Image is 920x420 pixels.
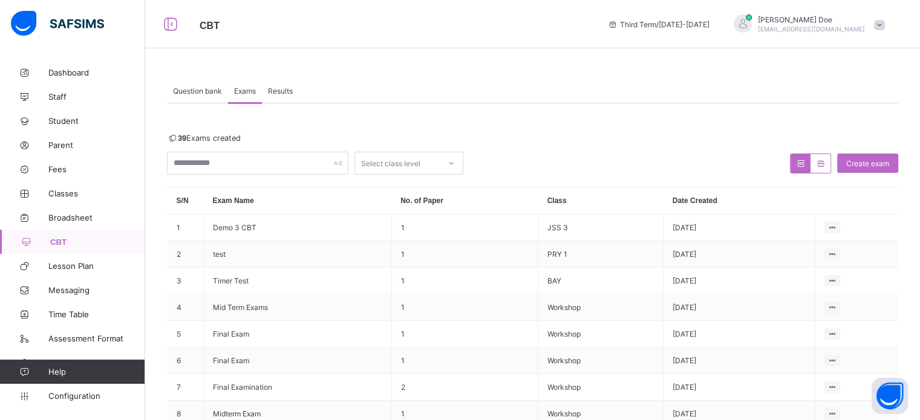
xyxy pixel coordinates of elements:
[664,294,815,321] td: [DATE]
[48,140,145,150] span: Parent
[664,374,815,401] td: [DATE]
[50,237,145,247] span: CBT
[758,15,865,24] span: [PERSON_NAME] Doe
[213,383,272,392] span: Final Examination
[48,189,145,198] span: Classes
[168,268,204,294] td: 3
[48,358,145,367] span: Collaborators
[664,347,815,374] td: [DATE]
[200,21,220,31] span: CBT
[213,223,256,232] span: Demo 3 CBT
[391,215,538,241] td: 1
[758,25,865,33] span: [EMAIL_ADDRESS][DOMAIN_NAME]
[48,92,145,102] span: Staff
[234,86,256,95] span: Exams
[538,294,664,321] td: Workshop
[872,378,908,414] button: Open asap
[391,321,538,347] td: 1
[213,250,226,259] span: test
[213,329,249,338] span: Final Exam
[168,241,204,268] td: 2
[168,374,204,401] td: 7
[391,374,538,401] td: 2
[664,187,815,215] th: Date Created
[213,303,268,312] span: Mid Term Exams
[538,321,664,347] td: Workshop
[48,367,145,376] span: Help
[48,164,145,174] span: Fees
[391,241,538,268] td: 1
[213,356,249,365] span: Final Exam
[48,391,145,401] span: Configuration
[178,134,186,143] b: 39
[361,152,420,175] div: Select class level
[538,347,664,374] td: Workshop
[11,11,104,36] img: safsims
[846,159,889,168] span: Create exam
[391,268,538,294] td: 1
[167,134,241,143] span: Exams created
[538,241,664,268] td: PRY 1
[664,215,815,241] td: [DATE]
[664,241,815,268] td: [DATE]
[213,276,249,285] span: Timer Test
[538,374,664,401] td: Workshop
[538,215,664,241] td: JSS 3
[48,68,145,77] span: Dashboard
[608,20,710,29] span: session/term information
[722,15,891,34] div: JohnDoe
[168,215,204,241] td: 1
[168,294,204,321] td: 4
[391,187,538,215] th: No. of Paper
[664,268,815,294] td: [DATE]
[48,309,145,319] span: Time Table
[168,321,204,347] td: 5
[391,294,538,321] td: 1
[168,187,204,215] th: S/N
[48,116,145,126] span: Student
[48,334,145,343] span: Assessment Format
[168,347,204,374] td: 6
[213,409,261,418] span: Midterm Exam
[204,187,392,215] th: Exam Name
[48,261,145,271] span: Lesson Plan
[173,86,222,95] span: Question bank
[391,347,538,374] td: 1
[48,285,145,295] span: Messaging
[538,268,664,294] td: BAY
[48,213,145,222] span: Broadsheet
[268,86,293,95] span: Results
[664,321,815,347] td: [DATE]
[538,187,664,215] th: Class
